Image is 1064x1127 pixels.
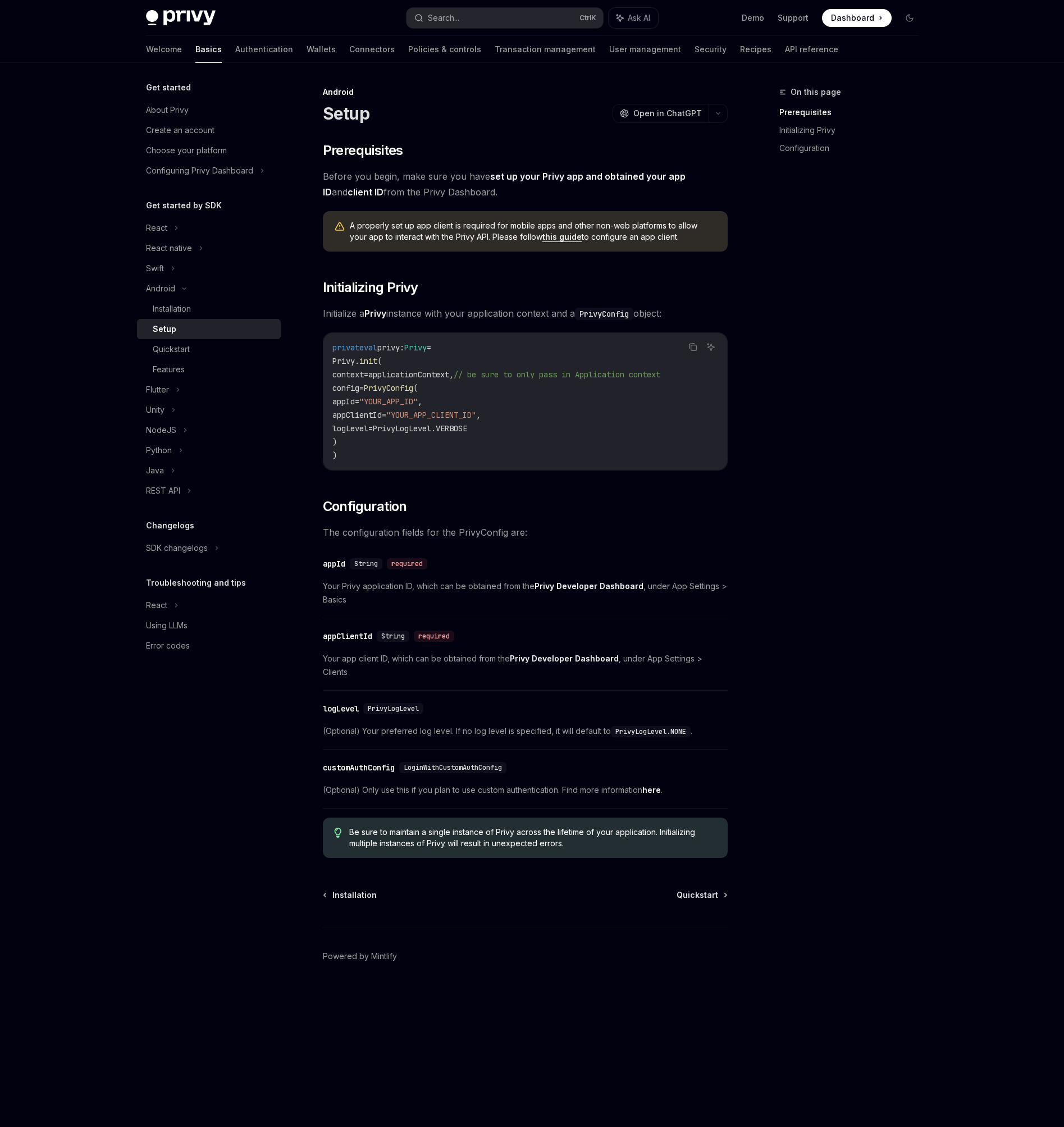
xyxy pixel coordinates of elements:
[542,232,582,242] a: this guide
[323,762,395,773] div: customAuthConfig
[146,144,227,157] div: Choose your platform
[137,615,281,636] a: Using LLMs
[323,558,345,569] div: appId
[153,302,191,316] div: Installation
[324,889,377,901] a: Installation
[628,12,650,24] span: Ask AI
[146,619,188,632] div: Using LLMs
[137,120,281,140] a: Create an account
[153,322,176,336] div: Setup
[575,308,633,320] code: PrivyConfig
[146,103,189,117] div: About Privy
[146,81,191,94] h5: Get started
[146,221,167,235] div: React
[334,221,345,232] svg: Warning
[778,12,809,24] a: Support
[609,8,658,28] button: Ask AI
[611,726,691,737] code: PrivyLogLevel.NONE
[323,498,407,515] span: Configuration
[146,639,190,653] div: Error codes
[137,636,281,656] a: Error codes
[307,36,336,63] a: Wallets
[427,343,431,353] span: =
[695,36,727,63] a: Security
[349,36,395,63] a: Connectors
[413,383,418,393] span: (
[146,282,175,295] div: Android
[323,171,686,198] a: set up your Privy app and obtained your app ID
[332,423,368,434] span: logLevel
[332,383,359,393] span: config
[779,121,928,139] a: Initializing Privy
[146,241,192,255] div: React native
[146,199,222,212] h5: Get started by SDK
[323,703,359,714] div: logLevel
[779,103,928,121] a: Prerequisites
[495,36,596,63] a: Transaction management
[677,889,718,901] span: Quickstart
[146,403,165,417] div: Unity
[332,889,377,901] span: Installation
[348,186,383,198] a: client ID
[137,100,281,120] a: About Privy
[364,308,386,319] strong: Privy
[359,356,377,366] span: init
[146,383,169,396] div: Flutter
[609,36,681,63] a: User management
[332,369,364,380] span: context
[323,951,397,962] a: Powered by Mintlify
[323,86,728,98] div: Android
[146,262,164,275] div: Swift
[146,444,172,457] div: Python
[791,85,841,99] span: On this page
[454,369,660,380] span: // be sure to only pass in Application context
[146,36,182,63] a: Welcome
[137,339,281,359] a: Quickstart
[381,632,405,641] span: String
[404,763,502,772] span: LoginWithCustomAuthConfig
[137,319,281,339] a: Setup
[404,343,427,353] span: Privy
[137,299,281,319] a: Installation
[137,140,281,161] a: Choose your platform
[613,104,709,123] button: Open in ChatGPT
[332,356,359,366] span: Privy.
[323,142,403,159] span: Prerequisites
[382,410,386,420] span: =
[332,396,355,407] span: appId
[377,343,404,353] span: privy:
[510,654,619,664] a: Privy Developer Dashboard
[408,36,481,63] a: Policies & controls
[686,340,700,354] button: Copy the contents from the code block
[355,396,359,407] span: =
[323,652,728,679] span: Your app client ID, which can be obtained from the , under App Settings > Clients
[740,36,771,63] a: Recipes
[153,343,190,356] div: Quickstart
[677,889,727,901] a: Quickstart
[368,423,373,434] span: =
[831,12,874,24] span: Dashboard
[579,13,596,22] span: Ctrl K
[153,363,185,376] div: Features
[476,410,481,420] span: ,
[368,704,419,713] span: PrivyLogLevel
[368,369,454,380] span: applicationContext,
[146,541,208,555] div: SDK changelogs
[146,519,194,532] h5: Changelogs
[901,9,919,27] button: Toggle dark mode
[377,356,382,366] span: (
[332,450,337,460] span: )
[779,139,928,157] a: Configuration
[785,36,838,63] a: API reference
[146,576,246,590] h5: Troubleshooting and tips
[323,279,418,296] span: Initializing Privy
[323,724,728,738] span: (Optional) Your preferred log level. If no log level is specified, it will default to .
[535,581,643,591] a: Privy Developer Dashboard
[323,103,369,124] h1: Setup
[323,305,728,321] span: Initialize a instance with your application context and a object:
[364,369,368,380] span: =
[387,558,427,569] div: required
[704,340,718,354] button: Ask AI
[323,783,728,797] span: (Optional) Only use this if you plan to use custom authentication. Find more information .
[373,423,467,434] span: PrivyLogLevel.VERBOSE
